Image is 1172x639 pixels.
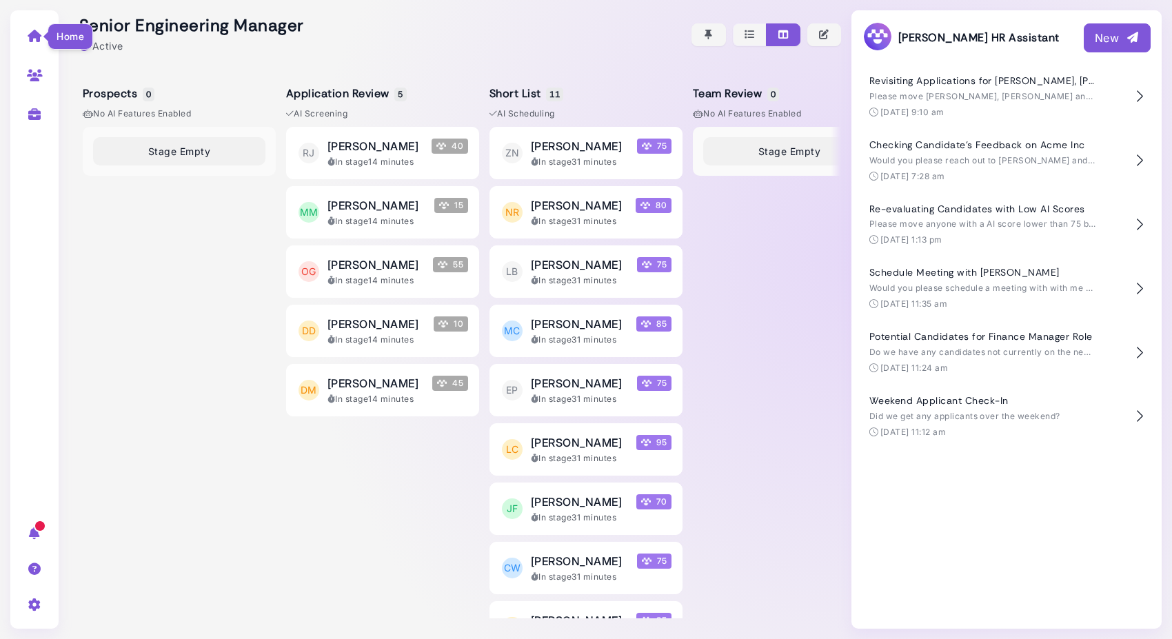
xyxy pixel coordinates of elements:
time: [DATE] 11:24 am [880,363,948,373]
img: Megan Score [642,141,651,151]
span: NA [502,617,523,638]
button: CW [PERSON_NAME] Megan Score 75 In stage31 minutes [489,542,683,594]
span: [PERSON_NAME] [531,197,622,214]
div: In stage 31 minutes [531,215,671,227]
div: Home [48,23,93,50]
span: DM [299,380,319,400]
img: Megan Score [640,201,650,210]
div: In stage 31 minutes [531,334,671,346]
div: Active [79,39,123,53]
span: Stage Empty [758,144,820,159]
button: NR [PERSON_NAME] Megan Score 80 In stage31 minutes [489,186,683,239]
span: EP [502,380,523,400]
time: [DATE] 7:28 am [880,171,945,181]
h5: Team Review [693,87,777,100]
span: [PERSON_NAME] [531,553,622,569]
span: Did we get any applicants over the weekend? [869,411,1060,421]
span: LC [502,439,523,460]
span: 11 [546,88,563,101]
span: MC [502,321,523,341]
img: Megan Score [436,141,446,151]
img: Megan Score [438,260,447,270]
h5: Prospects [83,87,152,100]
div: In stage 31 minutes [531,274,671,287]
button: Revisiting Applications for [PERSON_NAME], [PERSON_NAME], [PERSON_NAME], and [PERSON_NAME] Please... [862,65,1151,129]
button: JF [PERSON_NAME] Megan Score 70 In stage31 minutes [489,483,683,535]
div: In stage 14 minutes [327,274,468,287]
span: [PERSON_NAME] [327,138,418,154]
img: Megan Score [641,438,651,447]
button: Weekend Applicant Check-In Did we get any applicants over the weekend? [DATE] 11:12 am [862,385,1151,449]
span: [PERSON_NAME] [531,612,622,629]
span: 75 [637,139,671,154]
span: 85 [636,613,671,628]
div: In stage 31 minutes [531,452,671,465]
a: Home [13,17,57,53]
span: 15 [434,198,468,213]
button: New [1084,23,1151,52]
span: 5 [394,88,406,101]
span: 75 [637,257,671,272]
span: 70 [636,494,671,509]
span: 0 [767,88,779,101]
span: 75 [637,376,671,391]
img: Megan Score [437,378,447,388]
img: Megan Score [642,378,651,388]
span: [PERSON_NAME] [531,375,622,392]
time: [DATE] 9:10 am [880,107,944,117]
button: LC [PERSON_NAME] Megan Score 95 In stage31 minutes [489,423,683,476]
button: MM [PERSON_NAME] Megan Score 15 In stage14 minutes [286,186,479,239]
span: [PERSON_NAME] [531,138,622,154]
h4: Checking Candidate's Feedback on Acme Inc [869,139,1097,151]
button: OG [PERSON_NAME] Megan Score 55 In stage14 minutes [286,245,479,298]
span: [PERSON_NAME] [531,256,622,273]
div: In stage 31 minutes [531,511,671,524]
div: In stage 31 minutes [531,393,671,405]
div: In stage 14 minutes [327,215,468,227]
button: ZN [PERSON_NAME] Megan Score 75 In stage31 minutes [489,127,683,179]
span: 10 [434,316,468,332]
button: MC [PERSON_NAME] Megan Score 85 In stage31 minutes [489,305,683,357]
span: MM [299,202,319,223]
span: [PERSON_NAME] [327,316,418,332]
button: EP [PERSON_NAME] Megan Score 75 In stage31 minutes [489,364,683,416]
button: LB [PERSON_NAME] Megan Score 75 In stage31 minutes [489,245,683,298]
span: [PERSON_NAME] [531,434,622,451]
span: [PERSON_NAME] [531,494,622,510]
div: New [1095,30,1140,46]
h4: Schedule Meeting with [PERSON_NAME] [869,267,1097,278]
img: Megan Score [642,556,651,566]
button: Potential Candidates for Finance Manager Role Do we have any candidates not currently on the new ... [862,321,1151,385]
img: Megan Score [641,319,651,329]
button: Re-evaluating Candidates with Low AI Scores Please move anyone with a AI score lower than 75 back... [862,193,1151,257]
span: Stage Empty [148,144,210,159]
span: 80 [636,198,671,213]
span: [PERSON_NAME] [327,197,418,214]
span: ZN [502,143,523,163]
div: In stage 14 minutes [327,334,468,346]
time: [DATE] 11:35 am [880,298,947,309]
span: RJ [299,143,319,163]
span: NR [502,202,523,223]
img: Megan Score [642,260,651,270]
img: Megan Score [438,319,448,329]
h4: Revisiting Applications for [PERSON_NAME], [PERSON_NAME], [PERSON_NAME], and [PERSON_NAME] [869,75,1097,87]
h4: Weekend Applicant Check-In [869,395,1097,407]
span: [PERSON_NAME] [327,256,418,273]
span: CW [502,558,523,578]
span: 0 [143,88,154,101]
div: In stage 14 minutes [327,393,468,405]
img: Megan Score [641,616,651,625]
time: [DATE] 11:12 am [880,427,946,437]
h2: Senior Engineering Manager [79,16,303,36]
time: [DATE] 1:13 pm [880,234,942,245]
h5: Application Review [286,87,405,100]
button: Schedule Meeting with [PERSON_NAME] Would you please schedule a meeting with with me and [PERSON_... [862,256,1151,321]
span: LB [502,261,523,282]
span: [PERSON_NAME] [531,316,622,332]
span: No AI Features enabled [693,108,801,120]
span: 45 [432,376,468,391]
span: AI Screening [286,108,347,120]
span: AI Scheduling [489,108,555,120]
img: Megan Score [439,201,449,210]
